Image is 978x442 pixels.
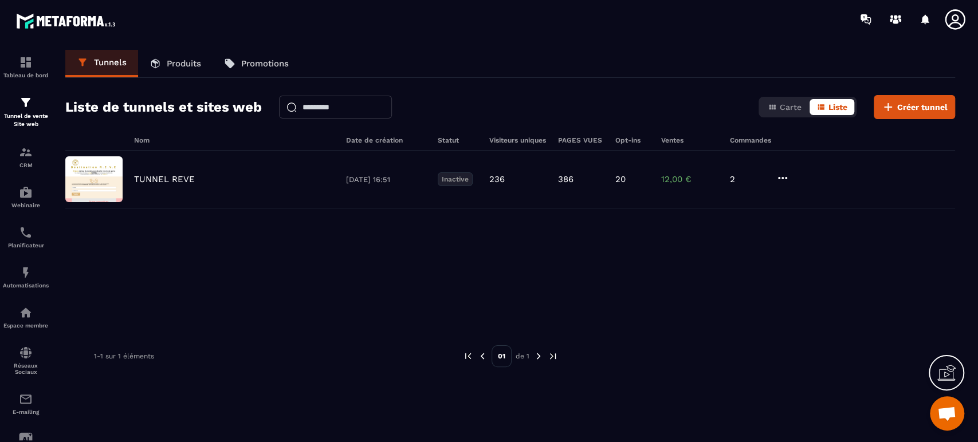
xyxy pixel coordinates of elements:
[3,177,49,217] a: automationsautomationsWebinaire
[874,95,955,119] button: Créer tunnel
[489,136,547,144] h6: Visiteurs uniques
[3,202,49,208] p: Webinaire
[3,112,49,128] p: Tunnel de vente Site web
[3,87,49,137] a: formationformationTunnel de vente Site web
[477,351,488,361] img: prev
[661,174,718,184] p: 12,00 €
[3,297,49,337] a: automationsautomationsEspace membre
[94,57,127,68] p: Tunnels
[19,96,33,109] img: formation
[558,136,604,144] h6: PAGES VUES
[661,136,718,144] h6: Ventes
[492,345,512,367] p: 01
[3,384,49,424] a: emailemailE-mailing
[438,136,478,144] h6: Statut
[615,136,650,144] h6: Opt-ins
[19,346,33,360] img: social-network
[138,50,213,77] a: Produits
[615,174,626,184] p: 20
[730,174,764,184] p: 2
[3,337,49,384] a: social-networksocial-networkRéseaux Sociaux
[19,392,33,406] img: email
[213,50,300,77] a: Promotions
[810,99,854,115] button: Liste
[19,266,33,279] img: automations
[134,174,195,184] p: TUNNEL REVE
[761,99,808,115] button: Carte
[16,10,119,31] img: logo
[241,58,289,69] p: Promotions
[65,96,262,119] h2: Liste de tunnels et sites web
[780,102,802,112] span: Carte
[897,101,948,113] span: Créer tunnel
[167,58,201,69] p: Produits
[548,351,558,361] img: next
[533,351,544,361] img: next
[346,175,426,184] p: [DATE] 16:51
[65,156,123,202] img: image
[3,217,49,257] a: schedulerschedulerPlanificateur
[489,174,505,184] p: 236
[3,409,49,415] p: E-mailing
[19,306,33,319] img: automations
[19,186,33,199] img: automations
[3,362,49,375] p: Réseaux Sociaux
[65,50,138,77] a: Tunnels
[19,145,33,159] img: formation
[19,226,33,239] img: scheduler
[19,56,33,69] img: formation
[3,242,49,248] p: Planificateur
[3,322,49,329] p: Espace membre
[558,174,574,184] p: 386
[3,47,49,87] a: formationformationTableau de bord
[3,282,49,289] p: Automatisations
[463,351,473,361] img: prev
[516,352,529,361] p: de 1
[3,257,49,297] a: automationsautomationsAutomatisations
[438,172,473,186] p: Inactive
[346,136,426,144] h6: Date de création
[730,136,771,144] h6: Commandes
[3,162,49,168] p: CRM
[94,352,154,360] p: 1-1 sur 1 éléments
[3,137,49,177] a: formationformationCRM
[3,72,49,78] p: Tableau de bord
[930,396,964,431] div: Ouvrir le chat
[828,102,847,112] span: Liste
[134,136,335,144] h6: Nom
